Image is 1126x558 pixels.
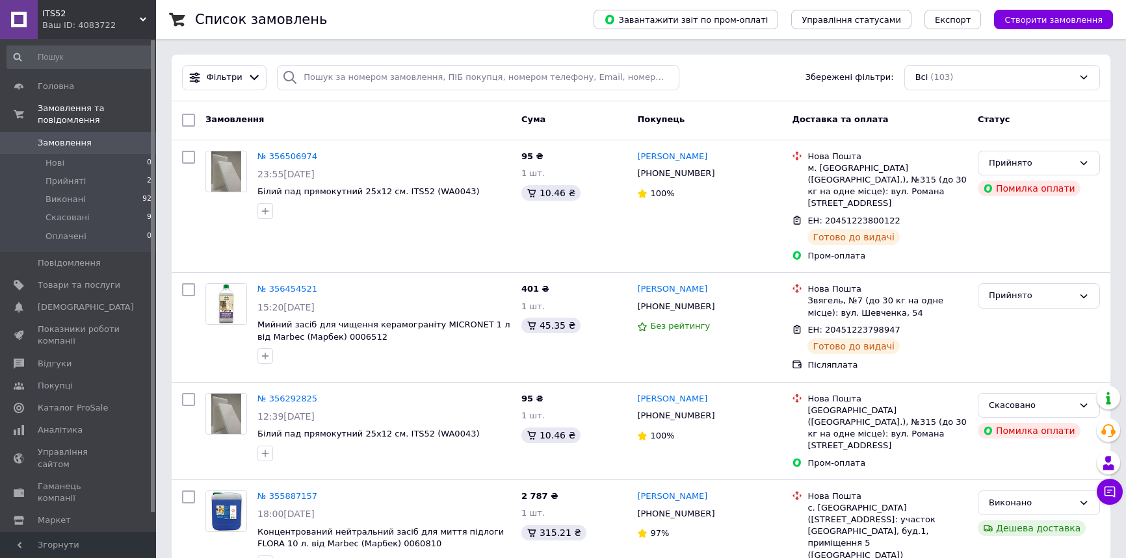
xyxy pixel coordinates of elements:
span: 95 ₴ [521,394,543,403]
span: 12:39[DATE] [257,411,315,422]
span: 1 шт. [521,508,545,518]
span: 1 шт. [521,411,545,420]
span: 1 шт. [521,301,545,311]
span: 15:20[DATE] [257,302,315,312]
img: Фото товару [211,394,242,434]
span: Cума [521,114,545,124]
span: ЕН: 20451223800122 [807,216,900,225]
span: Гаманець компанії [38,481,120,504]
a: № 355887157 [257,491,317,501]
span: ITS52 [42,8,140,19]
a: Фото товару [205,393,247,435]
span: 92 [142,194,151,205]
img: Фото товару [206,284,246,324]
div: Прийнято [989,157,1073,170]
div: [PHONE_NUMBER] [635,505,717,522]
div: Нова Пошта [807,151,967,162]
div: 10.46 ₴ [521,427,581,443]
a: Фото товару [205,283,247,325]
span: Замовлення [38,137,92,149]
div: 45.35 ₴ [521,318,581,333]
span: Всі [915,71,928,84]
span: ЕН: 20451223798947 [807,325,900,335]
span: Скасовані [46,212,90,223]
a: Фото товару [205,151,247,192]
a: [PERSON_NAME] [637,490,707,503]
div: Звягель, №7 (до 30 кг на одне місце): вул. Шевченка, 54 [807,295,967,318]
span: Оплачені [46,231,86,242]
div: Помилка оплати [978,181,1080,196]
div: [PHONE_NUMBER] [635,298,717,315]
input: Пошук [7,45,153,69]
img: Фото товару [206,491,246,531]
span: Створити замовлення [1004,15,1103,25]
span: Аналітика [38,424,83,436]
span: Статус [978,114,1010,124]
a: № 356506974 [257,151,317,161]
a: Мийний засіб для чищення керамограніту MICRONET 1 л від Marbec (Марбек) 0006512 [257,320,510,342]
span: Покупець [637,114,685,124]
span: 0 [147,157,151,169]
span: Фільтри [207,71,242,84]
a: № 356454521 [257,284,317,294]
span: Головна [38,81,74,92]
span: Управління статусами [802,15,901,25]
div: [PHONE_NUMBER] [635,165,717,182]
div: м. [GEOGRAPHIC_DATA] ([GEOGRAPHIC_DATA].), №315 (до 30 кг на одне місце): вул. Романа [STREET_ADD... [807,162,967,210]
a: № 356292825 [257,394,317,403]
span: Каталог ProSale [38,402,108,414]
a: Білий пад прямокутний 25х12 см. ITS52 (WA0043) [257,429,480,438]
div: 315.21 ₴ [521,525,586,540]
div: Нова Пошта [807,283,967,295]
a: Білий пад прямокутний 25х12 см. ITS52 (WA0043) [257,186,480,196]
div: Ваш ID: 4083722 [42,19,156,31]
div: Дешева доставка [978,520,1086,536]
div: [PHONE_NUMBER] [635,407,717,424]
span: 18:00[DATE] [257,509,315,519]
span: 100% [650,188,674,198]
div: Скасовано [989,399,1073,412]
span: (103) [930,72,953,82]
button: Експорт [924,10,982,29]
div: Готово до видачі [807,338,900,354]
span: Повідомлення [38,257,101,269]
span: 100% [650,431,674,440]
span: Товари та послуги [38,279,120,291]
span: Прийняті [46,175,86,187]
span: Відгуки [38,358,72,370]
div: Пром-оплата [807,457,967,469]
span: Доставка та оплата [792,114,888,124]
button: Управління статусами [791,10,911,29]
div: Пром-оплата [807,250,967,262]
span: [DEMOGRAPHIC_DATA] [38,301,134,313]
a: Фото товару [205,490,247,532]
span: Управління сайтом [38,446,120,470]
div: Нова Пошта [807,490,967,502]
a: [PERSON_NAME] [637,393,707,405]
span: Збережені фільтри: [805,71,894,84]
span: 1 шт. [521,168,545,178]
span: Замовлення [205,114,264,124]
span: Виконані [46,194,86,205]
a: Створити замовлення [981,14,1113,24]
a: [PERSON_NAME] [637,283,707,296]
input: Пошук за номером замовлення, ПІБ покупця, номером телефону, Email, номером накладної [277,65,679,90]
span: 95 ₴ [521,151,543,161]
a: Концентрований нейтральний засіб для миття підлоги FLORA 10 л. від Marbec (Марбек) 0060810 [257,527,504,549]
span: Нові [46,157,64,169]
div: Виконано [989,496,1073,510]
span: Покупці [38,380,73,392]
div: Післяплата [807,359,967,371]
a: [PERSON_NAME] [637,151,707,163]
img: Фото товару [211,151,242,192]
span: 97% [650,528,669,538]
span: 2 [147,175,151,187]
span: 23:55[DATE] [257,169,315,179]
div: Нова Пошта [807,393,967,405]
span: Експорт [935,15,971,25]
h1: Список замовлень [195,12,327,27]
button: Завантажити звіт по пром-оплаті [594,10,778,29]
